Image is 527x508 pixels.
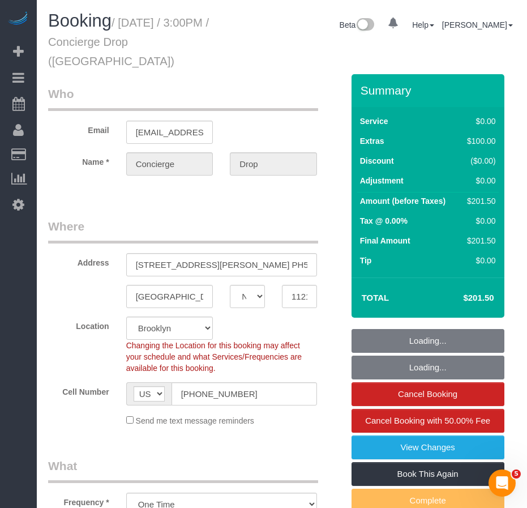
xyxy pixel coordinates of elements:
input: First Name [126,152,213,176]
label: Final Amount [360,235,410,246]
input: Last Name [230,152,317,176]
span: Booking [48,11,112,31]
h3: Summary [361,84,499,97]
label: Amount (before Taxes) [360,195,445,207]
span: Send me text message reminders [136,416,254,425]
label: Name * [40,152,118,168]
a: Cancel Booking with 50.00% Fee [352,409,504,433]
label: Adjustment [360,175,404,186]
legend: Who [48,86,318,111]
a: [PERSON_NAME] [442,20,513,29]
div: $0.00 [462,175,495,186]
label: Discount [360,155,394,167]
img: New interface [355,18,374,33]
label: Extras [360,135,384,147]
input: Zip Code [282,285,317,308]
input: Email [126,121,213,144]
a: Cancel Booking [352,382,504,406]
h4: $201.50 [429,293,494,303]
label: Email [40,121,118,136]
label: Location [40,317,118,332]
label: Cell Number [40,382,118,398]
img: Automaid Logo [7,11,29,27]
strong: Total [362,293,389,302]
div: $201.50 [462,235,495,246]
label: Tip [360,255,372,266]
div: ($0.00) [462,155,495,167]
div: $201.50 [462,195,495,207]
span: Changing the Location for this booking may affect your schedule and what Services/Frequencies are... [126,341,302,373]
label: Frequency * [40,493,118,508]
div: $0.00 [462,215,495,227]
div: $0.00 [462,116,495,127]
iframe: Intercom live chat [489,469,516,497]
input: City [126,285,213,308]
div: $0.00 [462,255,495,266]
span: 5 [512,469,521,479]
span: Cancel Booking with 50.00% Fee [365,416,490,425]
input: Cell Number [172,382,317,405]
small: / [DATE] / 3:00PM / Concierge Drop ([GEOGRAPHIC_DATA]) [48,16,209,67]
a: View Changes [352,436,504,459]
a: Beta [340,20,375,29]
label: Tax @ 0.00% [360,215,408,227]
label: Address [40,253,118,268]
a: Help [412,20,434,29]
div: $100.00 [462,135,495,147]
legend: What [48,458,318,483]
a: Book This Again [352,462,504,486]
legend: Where [48,218,318,244]
label: Service [360,116,388,127]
